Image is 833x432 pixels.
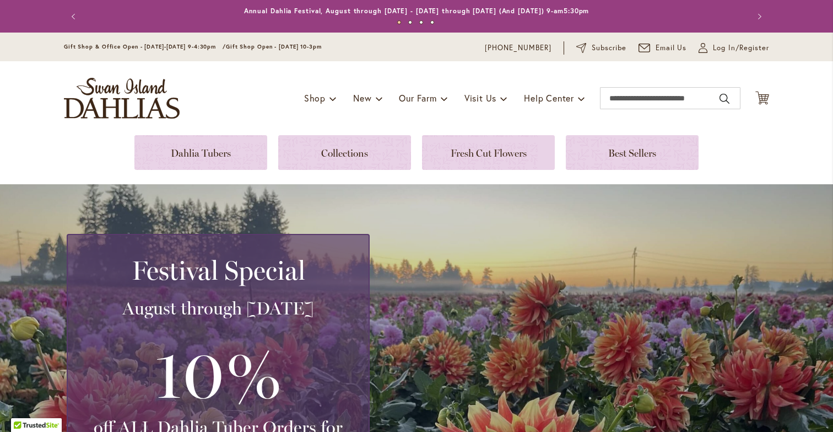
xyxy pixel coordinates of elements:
button: 1 of 4 [397,20,401,24]
a: store logo [64,78,180,119]
button: Previous [64,6,86,28]
span: Log In/Register [713,42,769,54]
a: [PHONE_NUMBER] [485,42,551,54]
span: Shop [304,92,326,104]
a: Email Us [639,42,687,54]
h3: 10% [81,330,355,417]
button: 2 of 4 [408,20,412,24]
h3: August through [DATE] [81,297,355,319]
a: Annual Dahlia Festival, August through [DATE] - [DATE] through [DATE] (And [DATE]) 9-am5:30pm [244,7,589,15]
span: Our Farm [399,92,436,104]
h2: Festival Special [81,255,355,286]
span: Subscribe [592,42,626,54]
a: Subscribe [576,42,626,54]
a: Log In/Register [699,42,769,54]
span: Gift Shop Open - [DATE] 10-3pm [226,43,322,50]
span: Gift Shop & Office Open - [DATE]-[DATE] 9-4:30pm / [64,43,226,50]
span: Visit Us [464,92,496,104]
span: Email Us [656,42,687,54]
button: Next [747,6,769,28]
span: Help Center [524,92,574,104]
button: 4 of 4 [430,20,434,24]
span: New [353,92,371,104]
button: 3 of 4 [419,20,423,24]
